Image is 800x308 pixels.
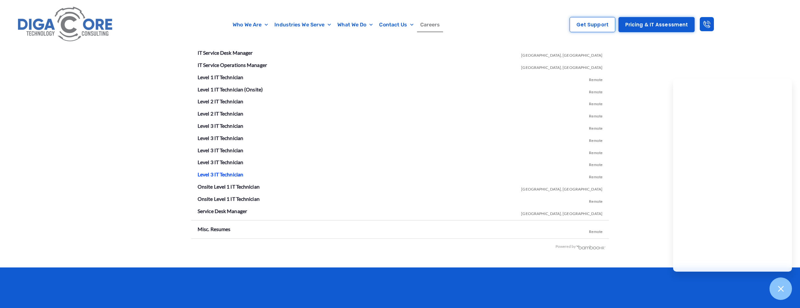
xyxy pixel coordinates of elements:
a: Level 2 IT Technician [198,98,243,104]
span: [GEOGRAPHIC_DATA], [GEOGRAPHIC_DATA] [521,48,602,60]
a: IT Service Desk Manager [198,50,253,56]
a: Level 1 IT Technician (Onsite) [198,86,263,92]
span: [GEOGRAPHIC_DATA], [GEOGRAPHIC_DATA] [521,182,602,194]
span: Remote [589,109,602,121]
img: Digacore logo 1 [15,3,116,46]
span: Pricing & IT Assessment [625,22,688,27]
iframe: Chatgenie Messenger [673,79,792,272]
span: Remote [589,157,602,170]
a: IT Service Operations Manager [198,62,267,68]
span: Remote [589,121,602,133]
a: Service Desk Manager [198,208,247,214]
a: What We Do [334,17,376,32]
span: [GEOGRAPHIC_DATA], [GEOGRAPHIC_DATA] [521,60,602,72]
div: Powered by [191,242,606,251]
a: Level 1 IT Technician [198,74,243,80]
img: BambooHR - HR software [576,244,606,249]
span: Remote [589,72,602,85]
a: Level 3 IT Technician [198,159,243,165]
a: Onsite Level 1 IT Technician [198,183,260,190]
span: Remote [589,97,602,109]
span: Remote [589,133,602,145]
a: Industries We Serve [271,17,334,32]
span: [GEOGRAPHIC_DATA], [GEOGRAPHIC_DATA] [521,206,602,219]
span: Get Support [576,22,609,27]
nav: Menu [154,17,518,32]
a: Level 3 IT Technician [198,123,243,129]
a: Who We Are [229,17,271,32]
span: Remote [589,85,602,97]
span: Remote [589,145,602,158]
a: Get Support [570,17,615,32]
span: Remote [589,194,602,206]
span: Remote [589,170,602,182]
a: Level 3 IT Technician [198,171,243,177]
a: Misc. Resumes [198,226,230,232]
a: Careers [417,17,443,32]
a: Onsite Level 1 IT Technician [198,196,260,202]
a: Level 2 IT Technician [198,110,243,117]
a: Contact Us [376,17,417,32]
a: Pricing & IT Assessment [618,17,695,32]
a: Level 3 IT Technician [198,147,243,153]
a: Level 3 IT Technician [198,135,243,141]
span: Remote [589,224,602,237]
